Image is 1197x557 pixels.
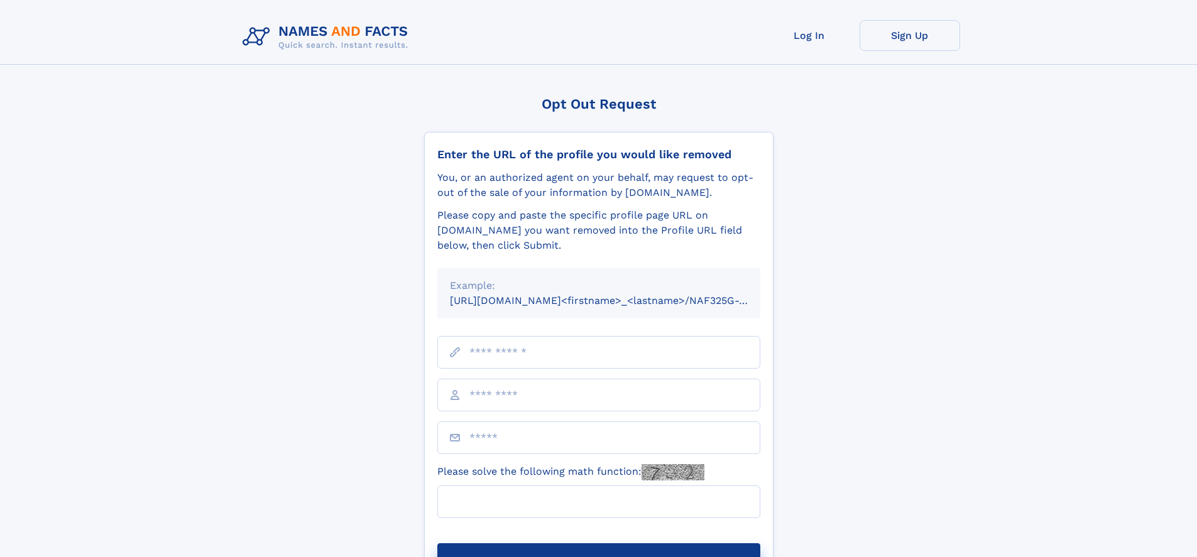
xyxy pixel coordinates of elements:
[860,20,960,51] a: Sign Up
[238,20,418,54] img: Logo Names and Facts
[450,295,784,306] small: [URL][DOMAIN_NAME]<firstname>_<lastname>/NAF325G-xxxxxxxx
[424,96,773,112] div: Opt Out Request
[437,148,760,161] div: Enter the URL of the profile you would like removed
[759,20,860,51] a: Log In
[437,464,704,480] label: Please solve the following math function:
[437,170,760,200] div: You, or an authorized agent on your behalf, may request to opt-out of the sale of your informatio...
[437,208,760,253] div: Please copy and paste the specific profile page URL on [DOMAIN_NAME] you want removed into the Pr...
[450,278,748,293] div: Example:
